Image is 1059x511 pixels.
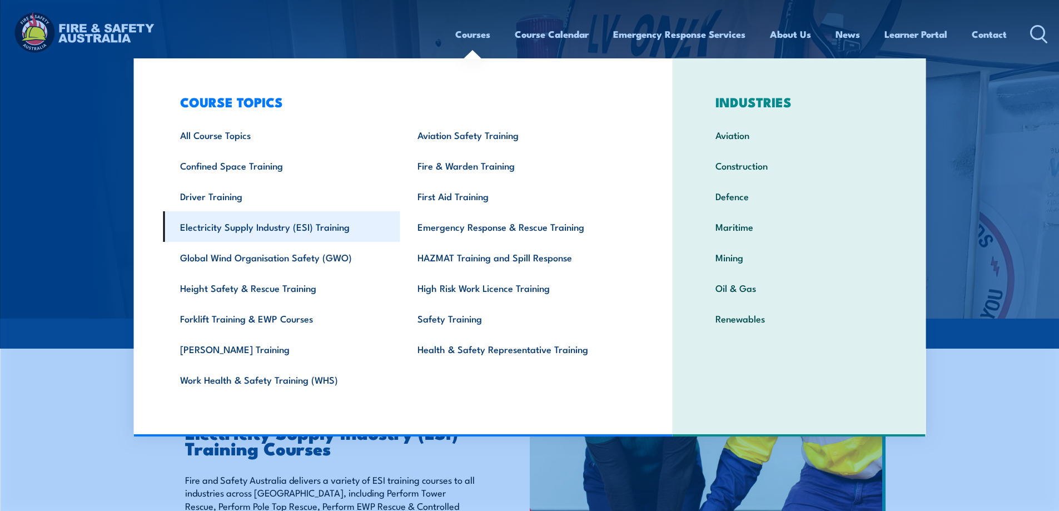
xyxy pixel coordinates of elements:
h3: INDUSTRIES [698,94,900,110]
a: Learner Portal [884,19,947,49]
a: High Risk Work Licence Training [400,272,638,303]
a: First Aid Training [400,181,638,211]
a: Work Health & Safety Training (WHS) [163,364,400,395]
a: Oil & Gas [698,272,900,303]
a: Maritime [698,211,900,242]
a: Emergency Response Services [613,19,745,49]
h3: COURSE TOPICS [163,94,638,110]
a: Contact [972,19,1007,49]
a: Emergency Response & Rescue Training [400,211,638,242]
a: Fire & Warden Training [400,150,638,181]
a: Courses [455,19,490,49]
a: Safety Training [400,303,638,334]
a: Mining [698,242,900,272]
a: Aviation Safety Training [400,120,638,150]
a: Forklift Training & EWP Courses [163,303,400,334]
a: Defence [698,181,900,211]
a: Driver Training [163,181,400,211]
a: Aviation [698,120,900,150]
a: HAZMAT Training and Spill Response [400,242,638,272]
a: Construction [698,150,900,181]
a: Electricity Supply Industry (ESI) Training [163,211,400,242]
a: Course Calendar [515,19,589,49]
a: Renewables [698,303,900,334]
h2: Electricity Supply Industry (ESI) Training Courses [185,424,479,455]
a: News [836,19,860,49]
a: Height Safety & Rescue Training [163,272,400,303]
a: About Us [770,19,811,49]
a: All Course Topics [163,120,400,150]
a: [PERSON_NAME] Training [163,334,400,364]
a: Health & Safety Representative Training [400,334,638,364]
a: Global Wind Organisation Safety (GWO) [163,242,400,272]
a: Confined Space Training [163,150,400,181]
